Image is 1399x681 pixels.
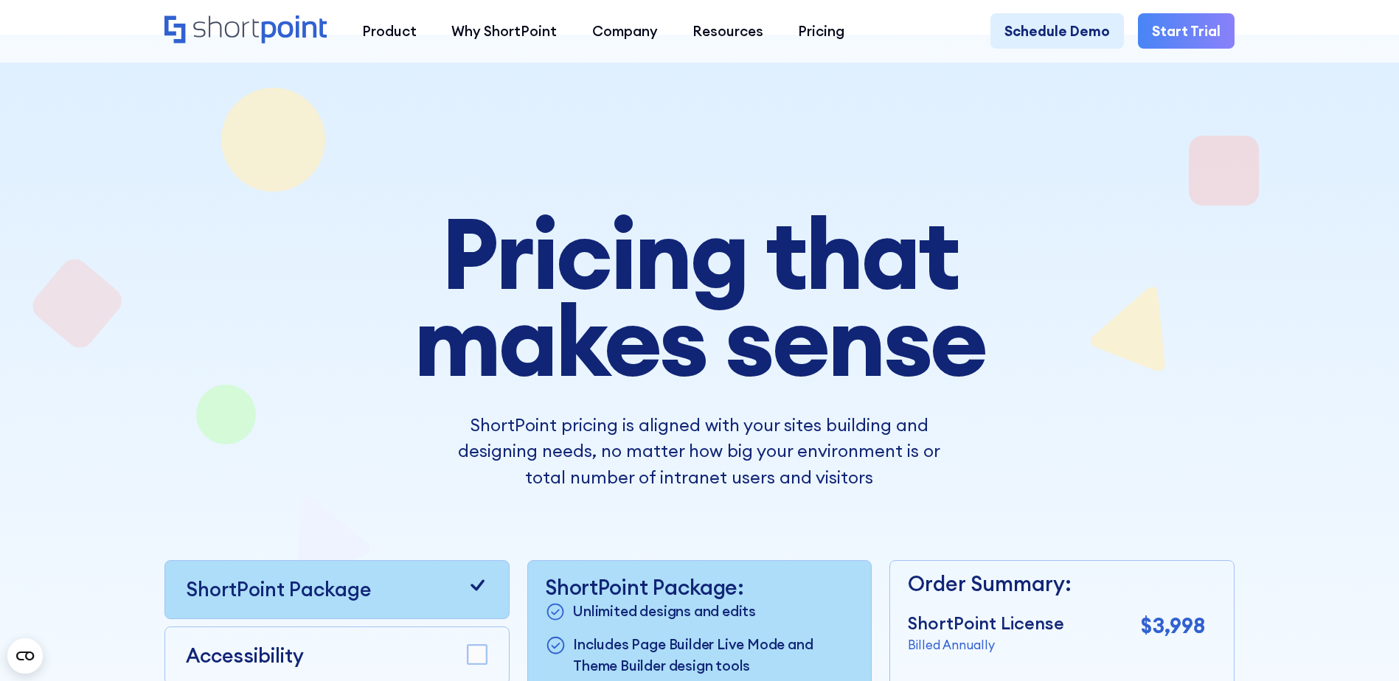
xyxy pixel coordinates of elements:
[451,21,557,41] div: Why ShortPoint
[1134,510,1399,681] iframe: Chat Widget
[306,210,1093,384] h1: Pricing that makes sense
[692,21,763,41] div: Resources
[434,13,574,48] a: Why ShortPoint
[990,13,1124,48] a: Schedule Demo
[908,610,1064,637] p: ShortPoint License
[908,568,1205,600] p: Order Summary:
[545,575,854,600] p: ShortPoint Package:
[781,13,862,48] a: Pricing
[1138,13,1235,48] a: Start Trial
[437,412,962,491] p: ShortPoint pricing is aligned with your sites building and designing needs, no matter how big you...
[573,634,854,676] p: Includes Page Builder Live Mode and Theme Builder design tools
[186,641,304,671] p: Accessibility
[908,636,1064,654] p: Billed Annually
[164,15,327,46] a: Home
[344,13,434,48] a: Product
[573,601,756,624] p: Unlimited designs and edits
[675,13,780,48] a: Resources
[362,21,417,41] div: Product
[7,638,43,674] button: Open CMP widget
[798,21,844,41] div: Pricing
[574,13,675,48] a: Company
[592,21,658,41] div: Company
[186,575,371,604] p: ShortPoint Package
